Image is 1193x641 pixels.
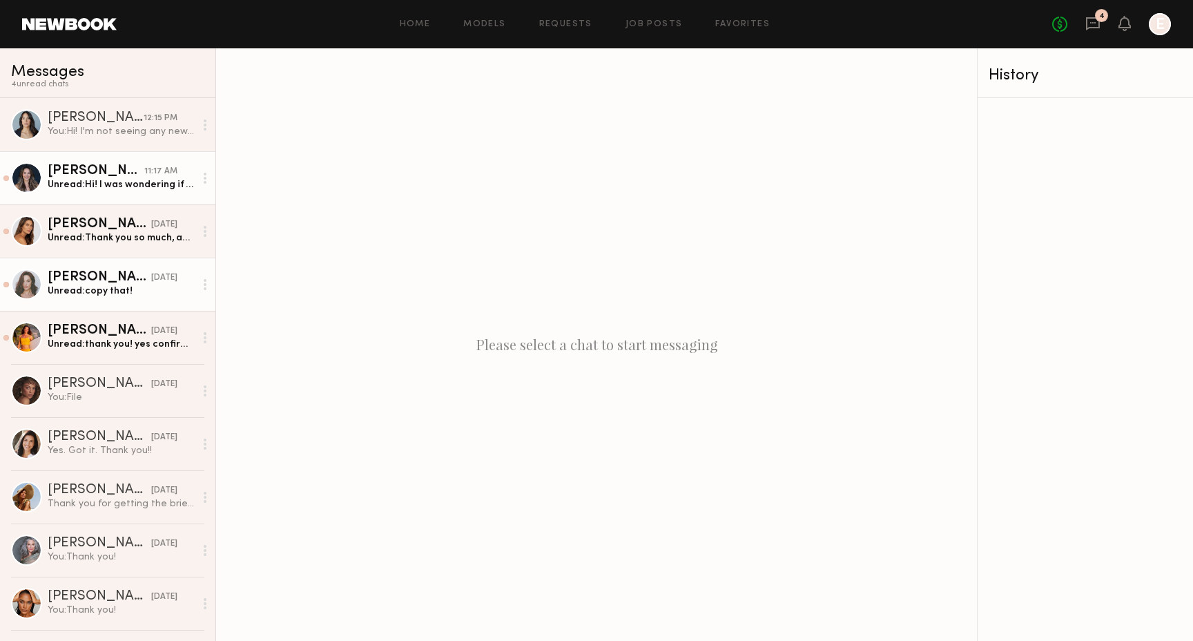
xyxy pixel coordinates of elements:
div: Unread: Hi! I was wondering if you’ve be open to sending more product for more mentions on my soc... [48,178,195,191]
div: You: File [48,391,195,404]
div: [PERSON_NAME] [48,537,151,551]
div: [PERSON_NAME] [48,377,151,391]
a: E [1149,13,1171,35]
div: [PERSON_NAME] [48,484,151,497]
a: Requests [539,20,592,29]
div: 11:17 AM [144,165,177,178]
div: 12:15 PM [144,112,177,125]
div: You: Hi! I'm not seeing any new content in your folder :) [48,125,195,138]
div: [DATE] [151,484,177,497]
span: Messages [11,64,84,80]
div: [DATE] [151,431,177,444]
div: Yes. Got it. Thank you!! [48,444,195,457]
div: Unread: thank you! yes confirming I received them :) [48,338,195,351]
div: [PERSON_NAME] [48,164,144,178]
a: Favorites [715,20,770,29]
div: [PERSON_NAME] [48,324,151,338]
div: 4 [1099,12,1105,20]
a: Models [463,20,505,29]
div: [PERSON_NAME] [48,218,151,231]
div: You: Thank you! [48,604,195,617]
a: 4 [1085,16,1100,33]
div: [PERSON_NAME] [48,430,151,444]
div: Unread: copy that! [48,285,195,298]
div: [PERSON_NAME] [48,111,144,125]
div: [DATE] [151,218,177,231]
div: [PERSON_NAME] [48,271,151,285]
div: History [989,68,1182,84]
div: You: Thank you! [48,551,195,564]
a: Job Posts [625,20,683,29]
div: [DATE] [151,271,177,285]
div: [PERSON_NAME] [48,590,151,604]
a: Home [400,20,431,29]
div: Thank you for getting the brief . Yes I want to deliver to you the best quality content all aroun... [48,497,195,510]
div: [DATE] [151,537,177,551]
div: [DATE] [151,325,177,338]
div: [DATE] [151,378,177,391]
div: Please select a chat to start messaging [216,48,977,641]
div: Unread: Thank you so much, and yes I received the package :). [48,231,195,245]
div: [DATE] [151,591,177,604]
